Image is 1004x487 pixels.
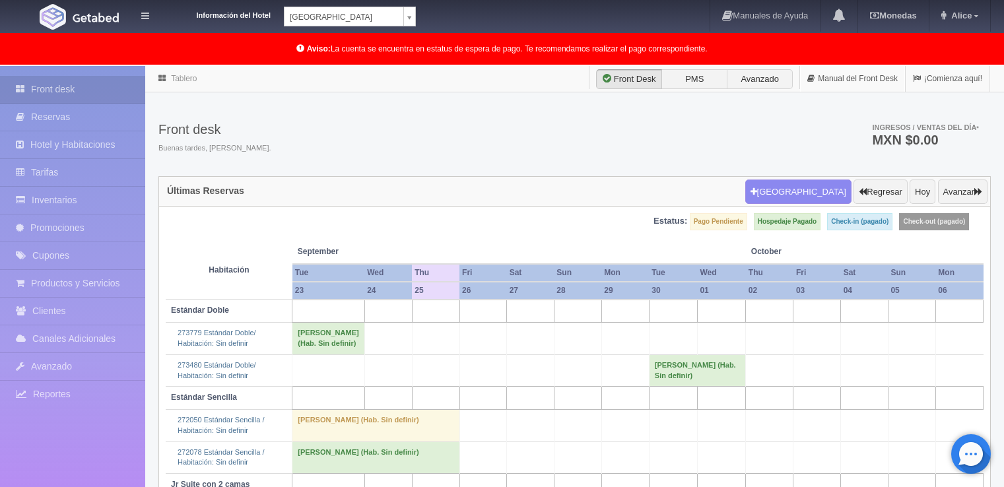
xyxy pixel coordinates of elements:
th: 28 [554,282,601,300]
th: 06 [935,282,983,300]
span: October [751,246,836,257]
th: Wed [364,264,412,282]
h3: Front desk [158,122,271,137]
a: [GEOGRAPHIC_DATA] [284,7,416,26]
dt: Información del Hotel [165,7,271,21]
th: 23 [292,282,364,300]
span: Buenas tardes, [PERSON_NAME]. [158,143,271,154]
th: Sun [888,264,935,282]
span: September [298,246,407,257]
th: Sat [507,264,554,282]
span: [GEOGRAPHIC_DATA] [290,7,398,27]
th: Tue [649,264,697,282]
label: Check-out (pagado) [899,213,969,230]
b: Aviso: [307,44,331,53]
label: Check-in (pagado) [827,213,892,230]
b: Monedas [870,11,916,20]
th: Sun [554,264,601,282]
label: Avanzado [727,69,793,89]
th: 29 [601,282,649,300]
th: 04 [841,282,888,300]
button: Regresar [853,179,907,205]
th: Fri [793,264,841,282]
th: Tue [292,264,364,282]
b: Estándar Doble [171,306,229,315]
th: 02 [746,282,793,300]
label: Pago Pendiente [690,213,747,230]
span: Ingresos / Ventas del día [872,123,979,131]
button: Hoy [910,179,935,205]
a: Manual del Front Desk [800,66,905,92]
td: [PERSON_NAME] (Hab. Sin definir) [292,410,459,441]
a: 272050 Estándar Sencilla /Habitación: Sin definir [178,416,264,434]
a: ¡Comienza aquí! [906,66,989,92]
th: Wed [697,264,745,282]
th: 24 [364,282,412,300]
td: [PERSON_NAME] (Hab. Sin definir) [292,441,459,473]
th: 30 [649,282,697,300]
label: Hospedaje Pagado [754,213,820,230]
th: 26 [459,282,507,300]
th: 25 [412,282,459,300]
h4: Últimas Reservas [167,186,244,196]
h3: MXN $0.00 [872,133,979,146]
span: Alice [948,11,972,20]
th: Thu [746,264,793,282]
label: Front Desk [596,69,662,89]
a: Tablero [171,74,197,83]
th: 01 [697,282,745,300]
strong: Habitación [209,265,249,275]
img: Getabed [40,4,66,30]
a: 273480 Estándar Doble/Habitación: Sin definir [178,361,256,379]
img: Getabed [73,13,119,22]
th: Thu [412,264,459,282]
b: Estándar Sencilla [171,393,237,402]
a: 272078 Estándar Sencilla /Habitación: Sin definir [178,448,264,467]
th: Mon [601,264,649,282]
th: Mon [935,264,983,282]
button: [GEOGRAPHIC_DATA] [745,179,852,205]
label: PMS [661,69,727,89]
button: Avanzar [938,179,987,205]
th: 03 [793,282,841,300]
td: [PERSON_NAME] (Hab. Sin definir) [292,323,364,354]
label: Estatus: [653,215,687,228]
th: Fri [459,264,507,282]
th: Sat [841,264,888,282]
a: 273779 Estándar Doble/Habitación: Sin definir [178,329,256,347]
td: [PERSON_NAME] (Hab. Sin definir) [649,354,745,386]
th: 05 [888,282,935,300]
th: 27 [507,282,554,300]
